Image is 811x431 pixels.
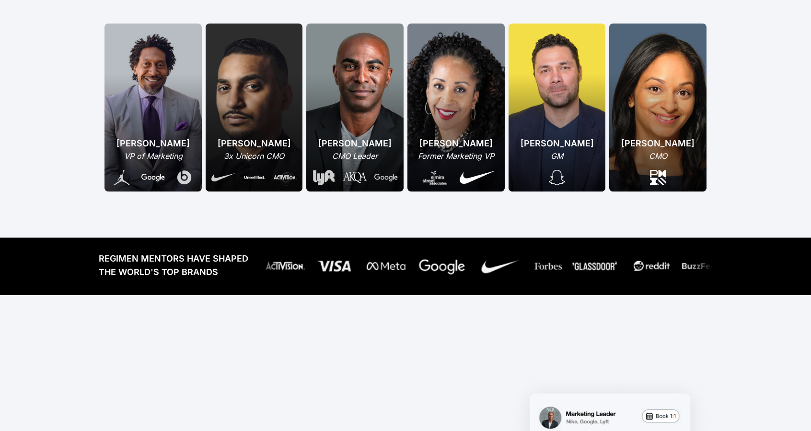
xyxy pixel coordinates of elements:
div: [PERSON_NAME] [521,137,594,150]
div: [PERSON_NAME] [110,137,196,150]
div: CMO [621,150,695,162]
div: REGIMEN MENTORS HAVE SHAPED THE WORLD'S TOP BRANDS [99,252,252,281]
div: [PERSON_NAME] [417,137,495,150]
div: VP of Marketing [110,150,196,162]
div: CMO Leader [312,150,398,162]
div: [PERSON_NAME] [621,137,695,150]
div: [PERSON_NAME] [312,137,398,150]
div: [PERSON_NAME] [211,137,297,150]
div: 3x Unicorn CMO [211,150,297,162]
div: GM [521,150,594,162]
div: Former Marketing VP [417,150,495,162]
